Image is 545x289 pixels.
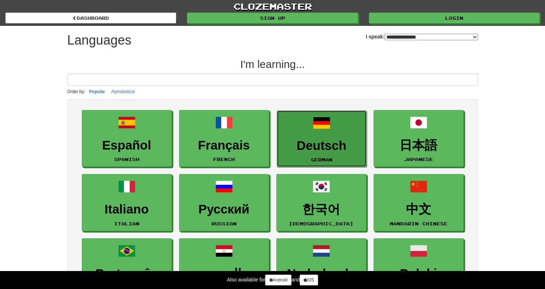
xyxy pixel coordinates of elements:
button: Popular [87,88,107,96]
a: 日本語Japanese [374,110,464,167]
h2: I'm learning... [67,58,478,70]
h3: Nederlands [280,267,362,281]
h3: Deutsch [281,139,363,153]
small: [DEMOGRAPHIC_DATA] [289,221,353,226]
a: Android [265,275,291,285]
a: Login [369,13,540,23]
h3: Italiano [86,202,168,216]
h3: Polski [378,267,460,281]
h3: Русский [183,202,265,216]
a: dashboard [5,13,176,23]
button: Alphabetical [109,88,137,96]
label: I speak: [366,33,478,40]
small: Japanese [404,157,433,162]
small: German [311,157,332,162]
a: 中文Mandarin Chinese [374,174,464,231]
small: Russian [211,221,237,226]
a: FrançaisFrench [179,110,269,167]
h3: Français [183,138,265,152]
select: I speak: [385,34,478,40]
h3: العربية [183,267,265,281]
a: iOS [300,275,318,285]
h3: 中文 [378,202,460,216]
h3: 한국어 [280,202,362,216]
small: French [213,157,235,162]
a: EspañolSpanish [82,110,172,167]
small: Italian [114,221,139,226]
a: 한국어[DEMOGRAPHIC_DATA] [276,174,366,231]
a: Sign up [187,13,358,23]
small: Spanish [114,157,139,162]
a: ItalianoItalian [82,174,172,231]
a: DeutschGerman [277,110,367,168]
h3: Español [86,138,168,152]
h1: Languages [67,33,131,47]
h3: Português [86,267,168,281]
small: Mandarin Chinese [390,221,447,226]
h3: 日本語 [378,138,460,152]
a: РусскийRussian [179,174,269,231]
small: Order by: [67,89,85,94]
